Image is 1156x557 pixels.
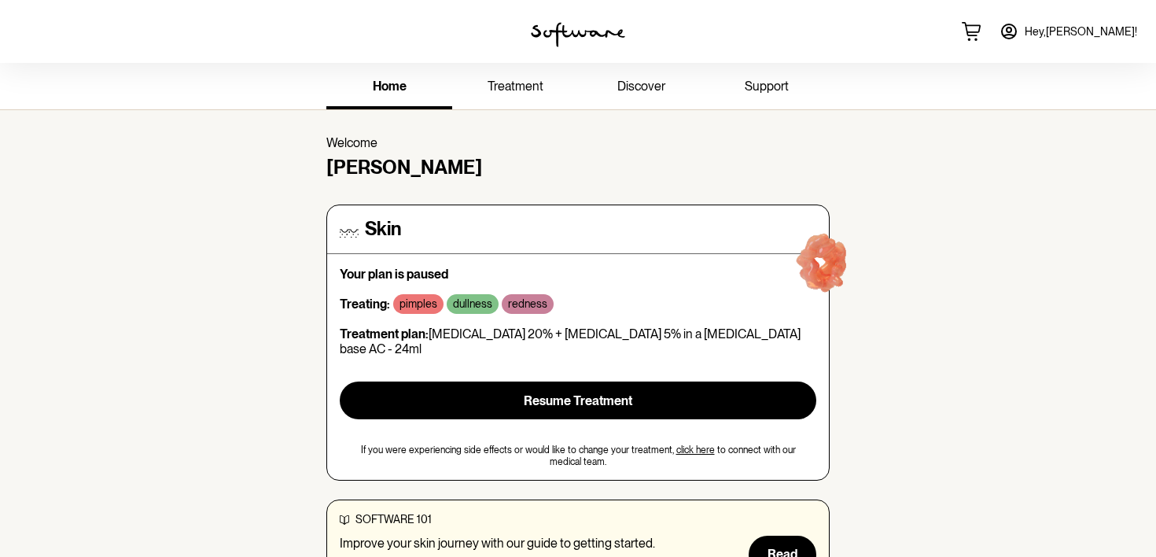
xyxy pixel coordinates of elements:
[340,326,429,341] strong: Treatment plan:
[326,66,452,109] a: home
[676,444,715,456] a: click here
[355,513,432,526] span: software 101
[453,297,492,311] p: dullness
[340,444,816,467] span: If you were experiencing side effects or would like to change your treatment, to connect with our...
[531,22,625,47] img: software logo
[365,218,401,241] h4: Skin
[617,79,665,94] span: discover
[488,79,543,94] span: treatment
[1025,25,1137,39] span: Hey, [PERSON_NAME] !
[326,157,830,179] h4: [PERSON_NAME]
[326,135,830,150] p: Welcome
[340,297,390,312] strong: Treating:
[340,267,816,282] p: Your plan is paused
[452,66,578,109] a: treatment
[508,297,547,311] p: redness
[704,66,830,109] a: support
[340,382,816,419] button: Resume Treatment
[340,536,655,551] p: Improve your skin journey with our guide to getting started.
[373,79,407,94] span: home
[745,79,789,94] span: support
[399,297,437,311] p: pimples
[340,326,816,356] p: [MEDICAL_DATA] 20% + [MEDICAL_DATA] 5% in a [MEDICAL_DATA] base AC - 24ml
[578,66,704,109] a: discover
[990,13,1147,50] a: Hey,[PERSON_NAME]!
[773,217,874,318] img: red-blob.ee797e6f29be6228169e.gif
[524,393,632,408] span: Resume Treatment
